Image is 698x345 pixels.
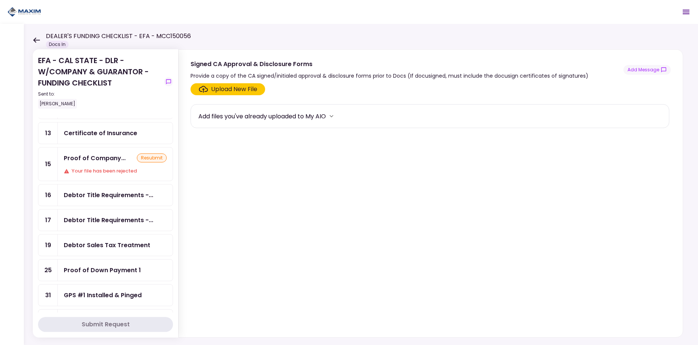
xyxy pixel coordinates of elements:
[191,71,588,80] div: Provide a copy of the CA signed/initialed approval & disclosure forms prior to Docs (If docusigne...
[191,83,265,95] span: Click here to upload the required document
[38,310,58,331] div: 32
[38,147,173,181] a: 15Proof of Company FEINresubmitYour file has been rejected
[137,153,167,162] div: resubmit
[46,41,69,48] div: Docs In
[38,309,173,331] a: 32GPS #2 Installed & Pinged
[64,190,153,200] div: Debtor Title Requirements - Other Requirements
[38,209,173,231] a: 17Debtor Title Requirements - Proof of IRP or Exemption
[64,167,167,175] div: Your file has been rejected
[38,259,58,281] div: 25
[38,147,58,181] div: 15
[7,6,41,18] img: Partner icon
[64,290,142,300] div: GPS #1 Installed & Pinged
[38,99,77,109] div: [PERSON_NAME]
[38,55,161,109] div: EFA - CAL STATE - DLR - W/COMPANY & GUARANTOR - FUNDING CHECKLIST
[211,85,257,94] div: Upload New File
[38,184,173,206] a: 16Debtor Title Requirements - Other Requirements
[38,209,58,231] div: 17
[191,59,588,69] div: Signed CA Approval & Disclosure Forms
[38,285,58,306] div: 31
[38,91,161,97] div: Sent to:
[38,317,173,332] button: Submit Request
[38,234,173,256] a: 19Debtor Sales Tax Treatment
[64,240,150,250] div: Debtor Sales Tax Treatment
[64,128,137,138] div: Certificate of Insurance
[38,122,173,144] a: 13Certificate of Insurance
[38,234,58,256] div: 19
[326,111,337,122] button: more
[64,215,153,225] div: Debtor Title Requirements - Proof of IRP or Exemption
[46,32,191,41] h1: DEALER'S FUNDING CHECKLIST - EFA - MCC150056
[38,284,173,306] a: 31GPS #1 Installed & Pinged
[38,184,58,206] div: 16
[178,49,683,338] div: Signed CA Approval & Disclosure FormsProvide a copy of the CA signed/initialed approval & disclos...
[64,265,141,275] div: Proof of Down Payment 1
[38,122,58,144] div: 13
[677,3,695,21] button: Open menu
[64,153,126,163] div: Proof of Company FEIN
[623,65,671,75] button: show-messages
[38,259,173,281] a: 25Proof of Down Payment 1
[164,77,173,86] button: show-messages
[82,320,130,329] div: Submit Request
[198,112,326,121] div: Add files you've already uploaded to My AIO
